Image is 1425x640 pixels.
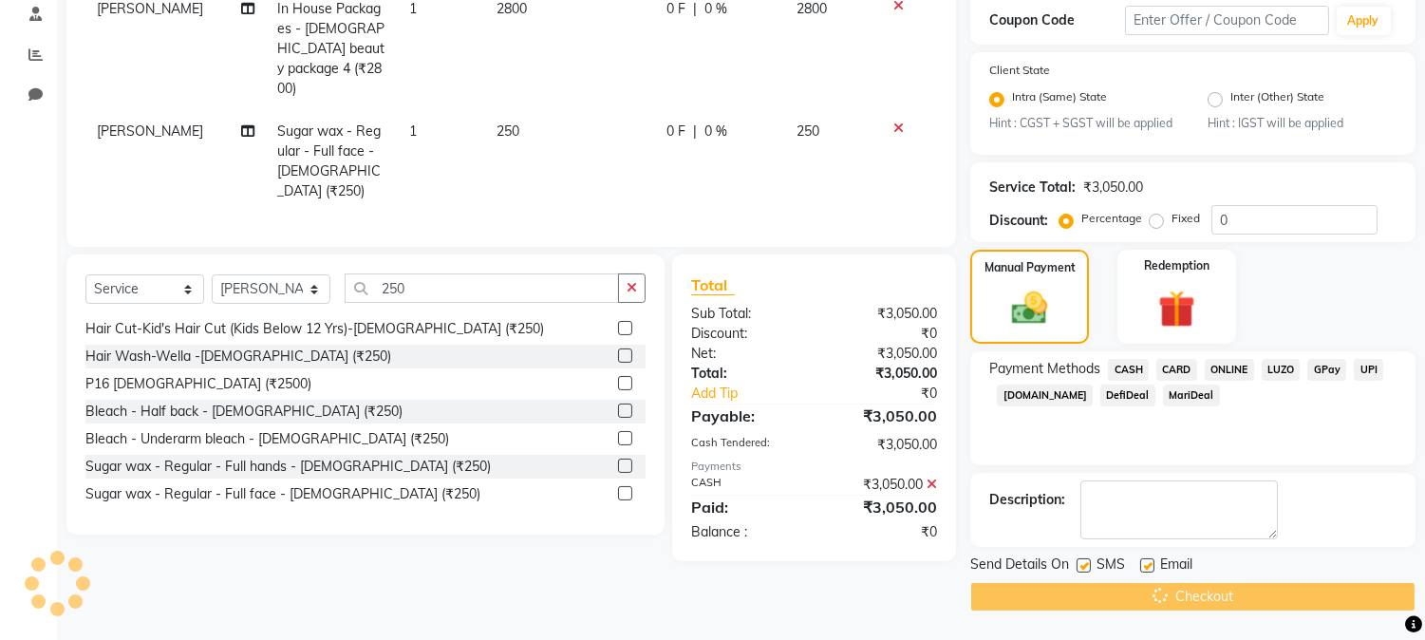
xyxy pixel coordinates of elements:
[815,475,952,495] div: ₹3,050.00
[815,324,952,344] div: ₹0
[691,459,937,475] div: Payments
[1100,385,1155,406] span: DefiDeal
[677,364,815,384] div: Total:
[1163,385,1220,406] span: MariDeal
[1208,115,1397,132] small: Hint : IGST will be applied
[85,402,403,422] div: Bleach - Half back - [DEMOGRAPHIC_DATA] (₹250)
[1001,288,1058,329] img: _cash.svg
[409,122,417,140] span: 1
[85,457,491,477] div: Sugar wax - Regular - Full hands - [DEMOGRAPHIC_DATA] (₹250)
[815,364,952,384] div: ₹3,050.00
[677,405,815,427] div: Payable:
[1337,7,1391,35] button: Apply
[989,490,1065,510] div: Description:
[1125,6,1328,35] input: Enter Offer / Coupon Code
[677,522,815,542] div: Balance :
[989,359,1100,379] span: Payment Methods
[1172,210,1200,227] label: Fixed
[677,324,815,344] div: Discount:
[704,122,727,141] span: 0 %
[1156,359,1197,381] span: CARD
[989,178,1076,198] div: Service Total:
[85,347,391,367] div: Hair Wash-Wella -[DEMOGRAPHIC_DATA] (₹250)
[1083,178,1143,198] div: ₹3,050.00
[693,122,697,141] span: |
[1144,257,1209,274] label: Redemption
[345,273,619,303] input: Search or Scan
[677,435,815,455] div: Cash Tendered:
[815,496,952,518] div: ₹3,050.00
[984,259,1076,276] label: Manual Payment
[1307,359,1346,381] span: GPay
[797,122,820,140] span: 250
[666,122,685,141] span: 0 F
[837,384,952,404] div: ₹0
[970,555,1069,578] span: Send Details On
[677,344,815,364] div: Net:
[1012,88,1107,111] label: Intra (Same) State
[815,405,952,427] div: ₹3,050.00
[1147,286,1207,332] img: _gift.svg
[85,374,311,394] div: P16 [DEMOGRAPHIC_DATA] (₹2500)
[989,62,1050,79] label: Client State
[677,496,815,518] div: Paid:
[997,385,1093,406] span: [DOMAIN_NAME]
[85,484,480,504] div: Sugar wax - Regular - Full face - [DEMOGRAPHIC_DATA] (₹250)
[1097,555,1125,578] span: SMS
[85,429,449,449] div: Bleach - Underarm bleach - [DEMOGRAPHIC_DATA] (₹250)
[1081,210,1142,227] label: Percentage
[677,475,815,495] div: CASH
[815,435,952,455] div: ₹3,050.00
[989,115,1178,132] small: Hint : CGST + SGST will be applied
[677,384,837,404] a: Add Tip
[1108,359,1149,381] span: CASH
[1262,359,1301,381] span: LUZO
[85,319,544,339] div: Hair Cut-Kid's Hair Cut (Kids Below 12 Yrs)-[DEMOGRAPHIC_DATA] (₹250)
[97,122,203,140] span: [PERSON_NAME]
[989,10,1125,30] div: Coupon Code
[1160,555,1192,578] span: Email
[815,344,952,364] div: ₹3,050.00
[677,304,815,324] div: Sub Total:
[1205,359,1254,381] span: ONLINE
[989,211,1048,231] div: Discount:
[278,122,382,199] span: Sugar wax - Regular - Full face - [DEMOGRAPHIC_DATA] (₹250)
[815,522,952,542] div: ₹0
[1230,88,1324,111] label: Inter (Other) State
[691,275,735,295] span: Total
[815,304,952,324] div: ₹3,050.00
[1354,359,1383,381] span: UPI
[497,122,519,140] span: 250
